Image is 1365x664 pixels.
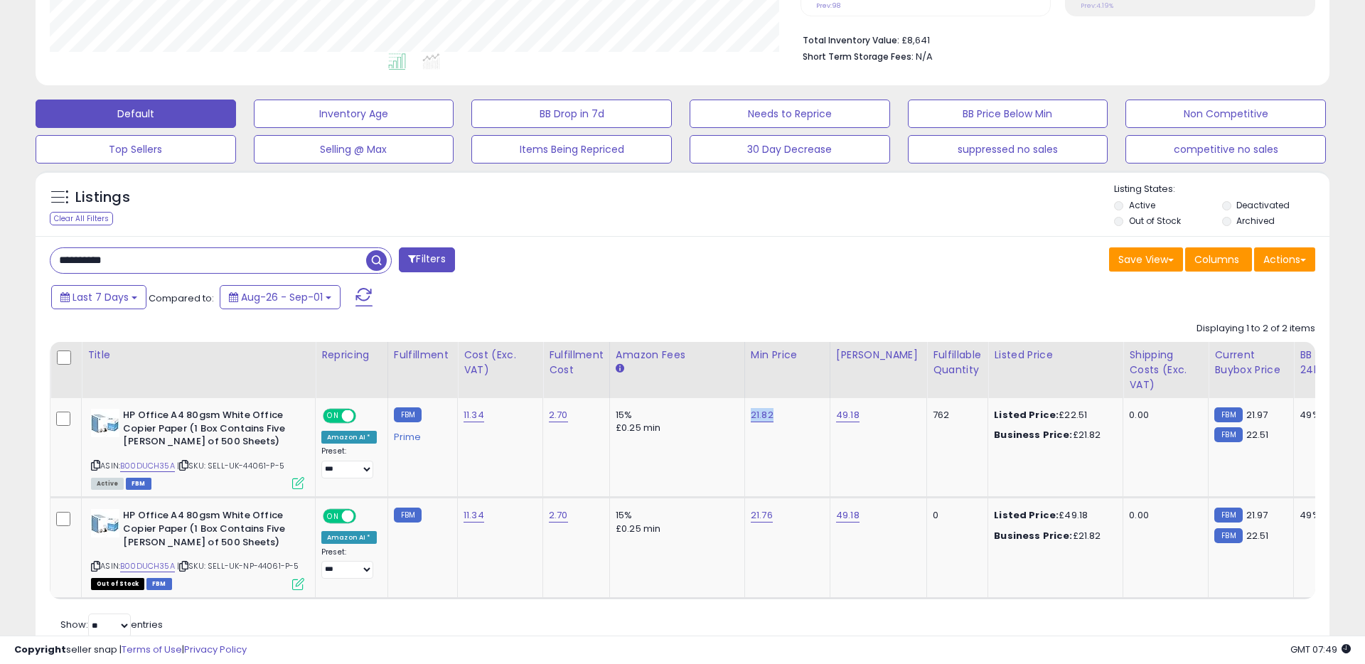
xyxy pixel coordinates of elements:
[751,408,773,422] a: 21.82
[690,135,890,164] button: 30 Day Decrease
[1300,509,1347,522] div: 49%
[91,509,304,588] div: ASIN:
[36,135,236,164] button: Top Sellers
[1109,247,1183,272] button: Save View
[464,508,484,523] a: 11.34
[994,529,1072,542] b: Business Price:
[394,508,422,523] small: FBM
[1214,528,1242,543] small: FBM
[324,410,342,422] span: ON
[1081,1,1113,10] small: Prev: 4.19%
[220,285,341,309] button: Aug-26 - Sep-01
[836,508,860,523] a: 49.18
[1129,409,1197,422] div: 0.00
[1125,135,1326,164] button: competitive no sales
[549,508,568,523] a: 2.70
[254,135,454,164] button: Selling @ Max
[60,618,163,631] span: Show: entries
[91,409,304,488] div: ASIN:
[1197,322,1315,336] div: Displaying 1 to 2 of 2 items
[616,523,734,535] div: £0.25 min
[616,363,624,375] small: Amazon Fees.
[354,410,377,422] span: OFF
[1185,247,1252,272] button: Columns
[321,446,377,478] div: Preset:
[394,348,451,363] div: Fulfillment
[916,50,933,63] span: N/A
[1300,348,1351,377] div: BB Share 24h.
[1214,508,1242,523] small: FBM
[994,508,1059,522] b: Listed Price:
[471,135,672,164] button: Items Being Repriced
[803,50,914,63] b: Short Term Storage Fees:
[123,409,296,452] b: HP Office A4 80gsm White Office Copier Paper (1 Box Contains Five [PERSON_NAME] of 500 Sheets)
[1114,183,1329,196] p: Listing States:
[1290,643,1351,656] span: 2025-09-10 07:49 GMT
[75,188,130,208] h5: Listings
[1129,509,1197,522] div: 0.00
[1246,408,1268,422] span: 21.97
[836,408,860,422] a: 49.18
[816,1,840,10] small: Prev: 98
[994,509,1112,522] div: £49.18
[994,408,1059,422] b: Listed Price:
[321,431,377,444] div: Amazon AI *
[1129,348,1202,392] div: Shipping Costs (Exc. VAT)
[324,510,342,523] span: ON
[36,100,236,128] button: Default
[1214,348,1288,377] div: Current Buybox Price
[120,560,175,572] a: B00DUCH35A
[321,348,382,363] div: Repricing
[177,460,284,471] span: | SKU: SELL-UK-44061-P-5
[1129,199,1155,211] label: Active
[91,478,124,490] span: All listings currently available for purchase on Amazon
[120,460,175,472] a: B00DUCH35A
[933,348,982,377] div: Fulfillable Quantity
[1246,428,1269,441] span: 22.51
[149,291,214,305] span: Compared to:
[122,643,182,656] a: Terms of Use
[933,409,977,422] div: 762
[836,348,921,363] div: [PERSON_NAME]
[933,509,977,522] div: 0
[464,348,537,377] div: Cost (Exc. VAT)
[1125,100,1326,128] button: Non Competitive
[123,509,296,552] b: HP Office A4 80gsm White Office Copier Paper (1 Box Contains Five [PERSON_NAME] of 500 Sheets)
[50,212,113,225] div: Clear All Filters
[616,348,739,363] div: Amazon Fees
[616,409,734,422] div: 15%
[1214,407,1242,422] small: FBM
[177,560,299,572] span: | SKU: SELL-UK-NP-44061-P-5
[14,643,66,656] strong: Copyright
[241,290,323,304] span: Aug-26 - Sep-01
[91,509,119,537] img: 41jLftXx+8L._SL40_.jpg
[394,407,422,422] small: FBM
[146,578,172,590] span: FBM
[1214,427,1242,442] small: FBM
[14,643,247,657] div: seller snap | |
[394,426,446,443] div: Prime
[126,478,151,490] span: FBM
[549,408,568,422] a: 2.70
[321,547,377,579] div: Preset:
[399,247,454,272] button: Filters
[354,510,377,523] span: OFF
[1194,252,1239,267] span: Columns
[994,348,1117,363] div: Listed Price
[321,531,377,544] div: Amazon AI *
[1246,508,1268,522] span: 21.97
[616,509,734,522] div: 15%
[464,408,484,422] a: 11.34
[1129,215,1181,227] label: Out of Stock
[91,578,144,590] span: All listings that are currently out of stock and unavailable for purchase on Amazon
[1236,199,1290,211] label: Deactivated
[803,31,1305,48] li: £8,641
[994,530,1112,542] div: £21.82
[690,100,890,128] button: Needs to Reprice
[1300,409,1347,422] div: 49%
[994,409,1112,422] div: £22.51
[803,34,899,46] b: Total Inventory Value:
[471,100,672,128] button: BB Drop in 7d
[1246,529,1269,542] span: 22.51
[549,348,604,377] div: Fulfillment Cost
